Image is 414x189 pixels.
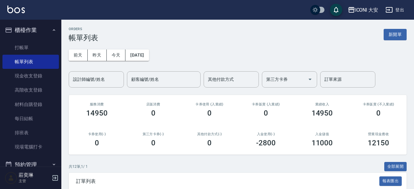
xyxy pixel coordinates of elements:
h2: 業績收入 [301,102,343,106]
h2: 卡券使用(-) [76,132,118,136]
button: 昨天 [88,49,107,61]
button: [DATE] [125,49,149,61]
a: 帳單列表 [2,55,59,69]
h3: 14950 [86,109,108,117]
h3: 服務消費 [76,102,118,106]
button: save [330,4,342,16]
h3: 帳單列表 [69,33,98,42]
span: 訂單列表 [76,178,379,184]
button: 櫃檯作業 [2,22,59,38]
img: Person [5,172,17,184]
h3: 0 [376,109,381,117]
a: 材料自購登錄 [2,97,59,112]
button: 今天 [107,49,126,61]
h2: ORDERS [69,27,98,31]
a: 報表匯出 [379,178,402,184]
h2: 卡券販賣 (不入業績) [358,102,399,106]
h2: 入金使用(-) [245,132,287,136]
button: 報表匯出 [379,176,402,186]
a: 現金收支登錄 [2,69,59,83]
a: 每日結帳 [2,112,59,126]
h2: 營業現金應收 [358,132,399,136]
button: 前天 [69,49,88,61]
button: 登出 [383,4,407,16]
h3: 14950 [312,109,333,117]
button: 全部展開 [384,162,407,171]
h2: 卡券使用 (入業績) [189,102,230,106]
button: 新開單 [384,29,407,40]
a: 新開單 [384,31,407,37]
h2: 店販消費 [132,102,174,106]
h3: 0 [207,109,212,117]
h2: 其他付款方式(-) [189,132,230,136]
button: ICONI 大安 [345,4,381,16]
p: 主管 [19,178,50,184]
img: Logo [7,6,25,13]
h2: 卡券販賣 (入業績) [245,102,287,106]
a: 高階收支登錄 [2,83,59,97]
div: ICONI 大安 [355,6,378,14]
h3: 0 [151,139,155,147]
a: 打帳單 [2,41,59,55]
h3: -2800 [256,139,276,147]
h2: 入金儲值 [301,132,343,136]
h3: 0 [264,109,268,117]
h5: 莊奕琳 [19,172,50,178]
a: 現場電腦打卡 [2,140,59,154]
h3: 0 [207,139,212,147]
a: 排班表 [2,126,59,140]
h3: 0 [151,109,155,117]
button: Open [305,74,315,84]
p: 共 12 筆, 1 / 1 [69,164,88,169]
h2: 第三方卡券(-) [132,132,174,136]
h3: 12150 [368,139,389,147]
h3: 0 [95,139,99,147]
h3: 11000 [312,139,333,147]
button: 預約管理 [2,157,59,173]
